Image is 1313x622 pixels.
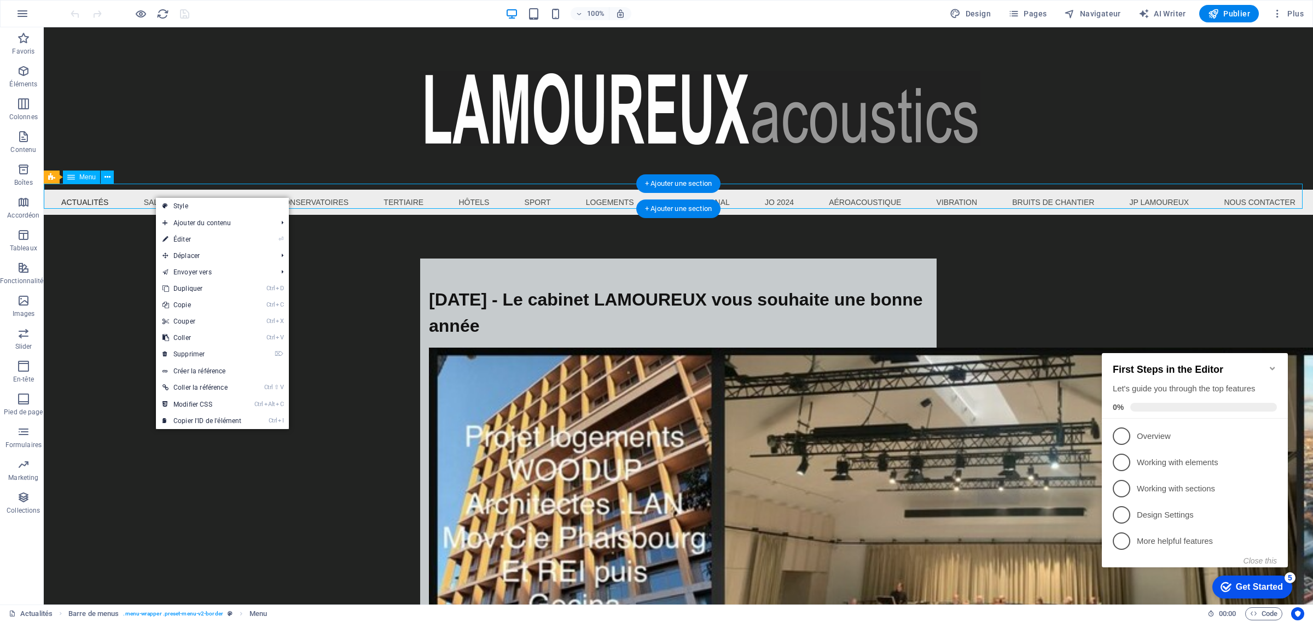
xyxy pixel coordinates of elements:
[156,363,289,379] a: Créer la référence
[4,408,43,416] p: Pied de page
[266,318,275,325] i: Ctrl
[187,234,198,245] div: 5
[1245,607,1282,620] button: Code
[156,396,248,413] a: CtrlAltCModifier CSS
[39,145,171,157] p: Working with sections
[1199,5,1259,22] button: Publier
[156,313,248,330] a: CtrlXCouper
[13,309,35,318] p: Images
[12,47,34,56] p: Favoris
[156,264,272,280] a: Envoyer vers
[1207,607,1236,620] h6: Durée de la session
[13,375,34,384] p: En-tête
[156,280,248,297] a: CtrlDDupliquer
[10,244,37,253] p: Tableaux
[15,45,179,57] div: Let's guide you through the top features
[15,342,32,351] p: Slider
[156,215,272,231] span: Ajouter du contenu
[266,285,275,292] i: Ctrl
[4,112,190,138] li: Working with elements
[276,401,283,408] i: C
[615,9,625,19] i: Lors du redimensionnement, ajuster automatiquement le niveau de zoom en fonction de l'appareil sé...
[1004,5,1051,22] button: Pages
[1060,5,1125,22] button: Navigateur
[9,113,38,121] p: Colonnes
[15,26,179,38] h2: First Steps in the Editor
[254,401,263,408] i: Ctrl
[156,231,248,248] a: ⏎Éditer
[276,318,283,325] i: X
[249,607,267,620] span: Cliquez pour sélectionner. Double-cliquez pour modifier.
[276,285,283,292] i: D
[8,473,38,482] p: Marketing
[266,334,275,341] i: Ctrl
[156,413,248,429] a: CtrlICopier l'ID de l'élément
[156,330,248,346] a: CtrlVColler
[280,384,283,391] i: V
[156,7,169,20] button: reload
[156,346,248,362] a: ⌦Supprimer
[79,174,96,180] span: Menu
[4,190,190,216] li: More helpful features
[1008,8,1047,19] span: Pages
[264,401,275,408] i: Alt
[156,379,248,396] a: Ctrl⇧VColler la référence
[276,334,283,341] i: V
[1227,609,1228,618] span: :
[278,236,283,243] i: ⏎
[15,65,33,74] span: 0%
[276,301,283,308] i: C
[7,211,39,220] p: Accordéon
[1134,5,1190,22] button: AI Writer
[587,7,605,20] h6: 100%
[14,178,33,187] p: Boîtes
[264,384,273,391] i: Ctrl
[1268,5,1308,22] button: Plus
[1208,8,1250,19] span: Publier
[4,85,190,112] li: Overview
[274,384,279,391] i: ⇧
[156,198,289,214] a: Style
[39,198,171,209] p: More helpful features
[123,607,223,620] span: . menu-wrapper .preset-menu-v2-border
[156,248,272,264] span: Déplacer
[4,164,190,190] li: Design Settings
[9,607,53,620] a: Cliquez pour annuler la sélection. Double-cliquez pour ouvrir Pages.
[1138,8,1186,19] span: AI Writer
[945,5,995,22] button: Design
[571,7,609,20] button: 100%
[278,417,283,424] i: I
[146,219,179,227] button: Close this
[950,8,991,19] span: Design
[228,611,233,617] i: Cet élément est une présélection personnalisable.
[9,80,37,89] p: Éléments
[1064,8,1120,19] span: Navigateur
[945,5,995,22] div: Design (Ctrl+Alt+Y)
[636,174,721,193] div: + Ajouter une section
[275,350,283,357] i: ⌦
[171,26,179,35] div: Minimize checklist
[156,8,169,20] i: Actualiser la page
[4,138,190,164] li: Working with sections
[115,238,195,261] div: Get Started 5 items remaining, 0% complete
[39,119,171,131] p: Working with elements
[10,145,36,154] p: Contenu
[1250,607,1277,620] span: Code
[269,417,277,424] i: Ctrl
[1272,8,1304,19] span: Plus
[7,506,40,515] p: Collections
[39,93,171,104] p: Overview
[266,301,275,308] i: Ctrl
[39,172,171,183] p: Design Settings
[134,7,147,20] button: Cliquez ici pour quitter le mode Aperçu et poursuivre l'édition.
[68,607,267,620] nav: breadcrumb
[1219,607,1236,620] span: 00 00
[636,199,721,218] div: + Ajouter une section
[5,441,42,449] p: Formulaires
[138,244,185,254] div: Get Started
[1291,607,1304,620] button: Usercentrics
[68,607,119,620] span: Cliquez pour sélectionner. Double-cliquez pour modifier.
[156,297,248,313] a: CtrlCCopie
